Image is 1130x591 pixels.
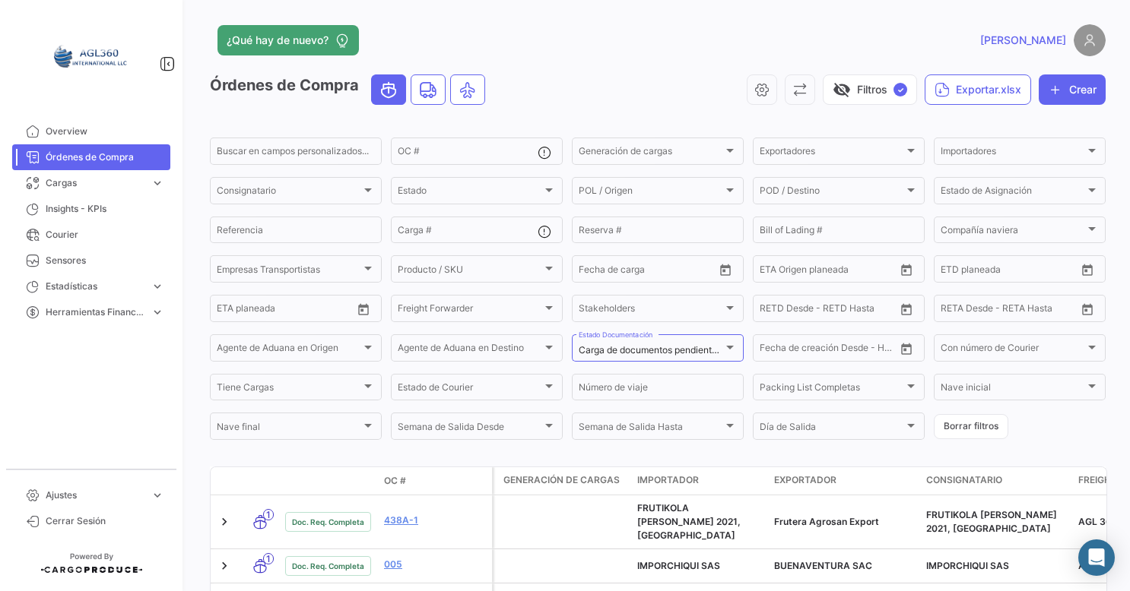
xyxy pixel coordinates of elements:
span: Tiene Cargas [217,384,361,395]
span: Empresas Transportistas [217,266,361,277]
input: Desde [760,345,787,356]
span: Frutera Agrosan Export [774,516,879,527]
input: Desde [579,266,606,277]
span: Herramientas Financieras [46,305,144,319]
button: Open calendar [1076,298,1099,321]
span: Semana de Salida Desde [398,424,542,435]
span: Importadores [941,148,1085,159]
span: IMPORCHIQUI SAS [926,560,1009,571]
span: FRUTIKOLA JP KARACAS 2021, CA [637,502,741,541]
button: Open calendar [895,337,918,360]
span: Insights - KPIs [46,202,164,216]
span: POD / Destino [760,188,904,198]
input: Hasta [798,266,862,277]
span: Generación de cargas [579,148,723,159]
a: Expand/Collapse Row [217,514,232,529]
button: Open calendar [895,258,918,281]
datatable-header-cell: Modo de Transporte [241,475,279,487]
button: Air [451,75,484,104]
a: Expand/Collapse Row [217,558,232,574]
button: visibility_offFiltros✓ [823,74,917,105]
input: Hasta [979,305,1043,316]
span: Doc. Req. Completa [292,516,364,528]
span: Cargas [46,176,144,190]
a: 438A-1 [384,514,486,527]
span: ¿Qué hay de nuevo? [227,33,329,48]
input: Hasta [617,266,681,277]
span: Ajustes [46,488,144,502]
span: Packing List Completas [760,384,904,395]
span: Nave final [217,424,361,435]
datatable-header-cell: Generación de cargas [494,467,631,495]
datatable-header-cell: OC # [378,468,492,494]
img: 64a6efb6-309f-488a-b1f1-3442125ebd42.png [53,18,129,94]
span: Stakeholders [579,305,723,316]
span: expand_more [151,305,164,319]
datatable-header-cell: Consignatario [920,467,1072,495]
span: Importador [637,473,699,487]
span: 1 [263,509,274,520]
span: expand_more [151,176,164,190]
span: 1 [263,553,274,564]
span: [PERSON_NAME] [980,33,1066,48]
input: Hasta [979,266,1043,277]
span: POL / Origen [579,188,723,198]
button: Ocean [372,75,405,104]
span: Con número de Courier [941,345,1085,356]
span: Exportadores [760,148,904,159]
span: Sensores [46,254,164,267]
datatable-header-cell: Estado Doc. [279,475,378,487]
input: Desde [760,266,787,277]
span: Estado [398,188,542,198]
span: Overview [46,125,164,138]
input: Hasta [798,305,862,316]
span: Agente de Aduana en Origen [217,345,361,356]
span: Estado de Asignación [941,188,1085,198]
span: visibility_off [833,81,851,99]
button: Borrar filtros [934,414,1008,439]
span: Consignatario [926,473,1002,487]
button: Exportar.xlsx [925,74,1031,105]
a: Courier [12,222,170,248]
span: Estadísticas [46,280,144,293]
datatable-header-cell: Importador [631,467,768,495]
span: Estado de Courier [398,384,542,395]
datatable-header-cell: Exportador [768,467,920,495]
button: Crear [1039,74,1106,105]
span: Consignatario [217,188,361,198]
button: Open calendar [714,258,737,281]
button: Open calendar [895,298,918,321]
span: expand_more [151,488,164,502]
h3: Órdenes de Compra [210,74,490,105]
span: FRUTIKOLA JP KARACAS 2021, CA [926,509,1057,534]
input: Hasta [255,305,319,316]
button: Open calendar [1076,258,1099,281]
span: ✓ [894,83,907,96]
input: Desde [760,305,787,316]
span: Generación de cargas [503,473,620,487]
span: expand_more [151,280,164,293]
a: Insights - KPIs [12,196,170,222]
a: 005 [384,558,486,571]
a: Órdenes de Compra [12,144,170,170]
img: placeholder-user.png [1074,24,1106,56]
span: Semana de Salida Hasta [579,424,723,435]
input: Desde [941,305,968,316]
button: Land [411,75,445,104]
span: Cerrar Sesión [46,514,164,528]
button: ¿Qué hay de nuevo? [217,25,359,55]
input: Desde [217,305,244,316]
div: Abrir Intercom Messenger [1078,539,1115,576]
span: Día de Salida [760,424,904,435]
span: Exportador [774,473,836,487]
span: Courier [46,228,164,242]
input: Hasta [798,345,862,356]
span: IMPORCHIQUI SAS [637,560,720,571]
span: Compañía naviera [941,227,1085,238]
span: Agente de Aduana en Destino [398,345,542,356]
span: Producto / SKU [398,266,542,277]
span: OC # [384,474,406,488]
span: Nave inicial [941,384,1085,395]
a: Sensores [12,248,170,273]
span: Doc. Req. Completa [292,560,364,572]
